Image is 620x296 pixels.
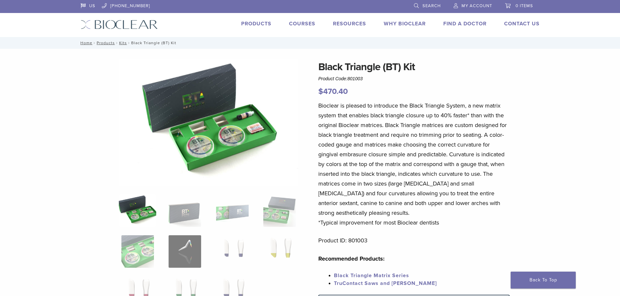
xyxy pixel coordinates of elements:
[318,59,510,75] h1: Black Triangle (BT) Kit
[318,255,385,262] strong: Recommended Products:
[318,87,323,96] span: $
[119,194,156,227] img: Intro-Black-Triangle-Kit-6-Copy-e1548792917662-324x324.jpg
[76,37,544,49] nav: Black Triangle (BT) Kit
[318,76,363,81] span: Product Code:
[318,87,348,96] bdi: 470.40
[443,20,487,27] a: Find A Doctor
[115,41,119,45] span: /
[348,76,363,81] span: 801003
[516,3,533,8] span: 0 items
[511,272,576,289] a: Back To Top
[121,235,154,268] img: Black Triangle (BT) Kit - Image 5
[81,20,158,29] img: Bioclear
[241,20,271,27] a: Products
[127,41,131,45] span: /
[169,194,201,227] img: Black Triangle (BT) Kit - Image 2
[318,101,510,227] p: Bioclear is pleased to introduce the Black Triangle System, a new matrix system that enables blac...
[263,235,296,268] img: Black Triangle (BT) Kit - Image 8
[289,20,315,27] a: Courses
[119,41,127,45] a: Kits
[334,280,437,287] a: TruContact Saws and [PERSON_NAME]
[384,20,426,27] a: Why Bioclear
[78,41,92,45] a: Home
[333,20,366,27] a: Resources
[422,3,441,8] span: Search
[216,235,249,268] img: Black Triangle (BT) Kit - Image 7
[504,20,540,27] a: Contact Us
[216,194,249,227] img: Black Triangle (BT) Kit - Image 3
[462,3,492,8] span: My Account
[169,235,201,268] img: Black Triangle (BT) Kit - Image 6
[97,41,115,45] a: Products
[318,236,510,245] p: Product ID: 801003
[334,272,409,279] a: Black Triangle Matrix Series
[119,59,298,186] img: Intro Black Triangle Kit-6 - Copy
[263,194,296,227] img: Black Triangle (BT) Kit - Image 4
[92,41,97,45] span: /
